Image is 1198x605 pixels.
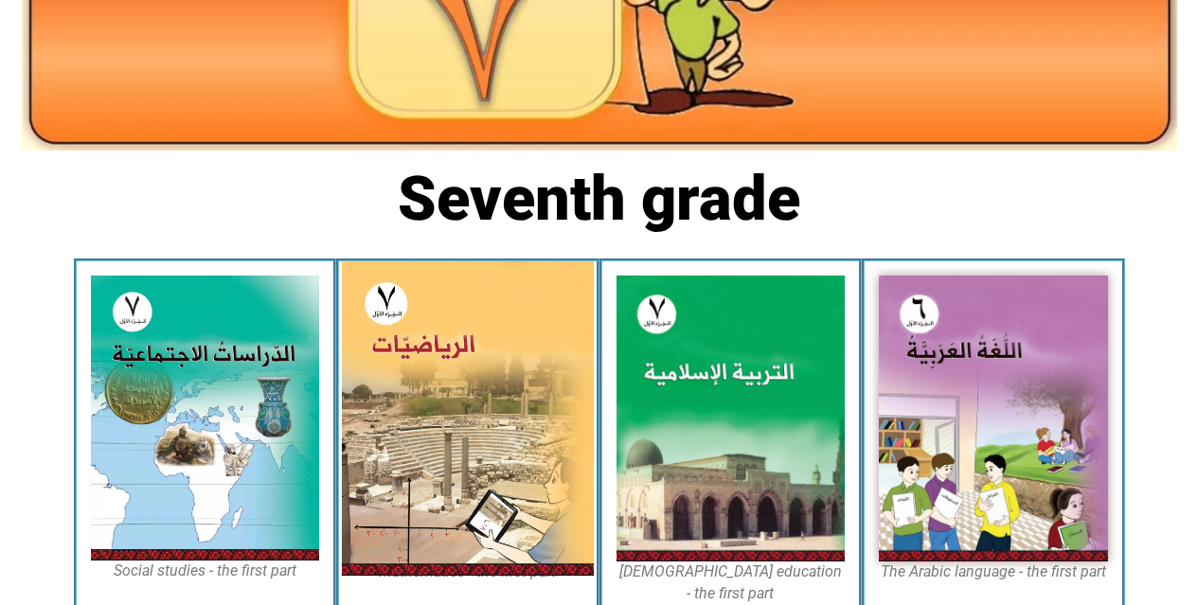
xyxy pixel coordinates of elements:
img: Islamic7A-Cover [617,276,846,561]
font: Social studies - the first part [114,561,296,579]
font: [DEMOGRAPHIC_DATA] education - the first part [619,562,842,601]
img: Arabic7A-Cover [879,276,1108,561]
img: Math7A-Cover [342,261,594,576]
font: The Arabic language - the first part [881,562,1106,580]
font: Seventh grade [398,163,800,235]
